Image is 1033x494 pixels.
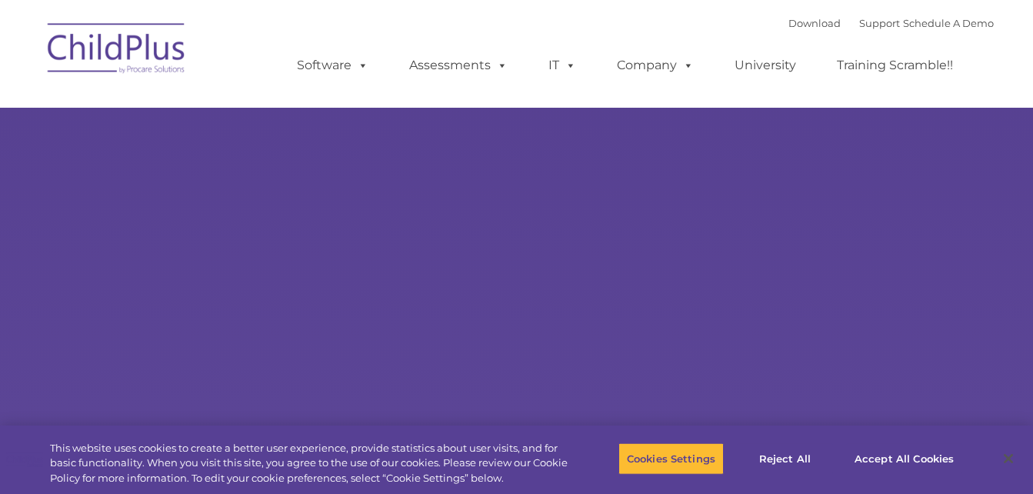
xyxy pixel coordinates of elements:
img: ChildPlus by Procare Solutions [40,12,194,89]
a: Support [859,17,900,29]
a: Software [282,50,384,81]
a: University [719,50,811,81]
a: Training Scramble!! [821,50,968,81]
button: Accept All Cookies [846,442,962,475]
a: Schedule A Demo [903,17,994,29]
a: Download [788,17,841,29]
div: This website uses cookies to create a better user experience, provide statistics about user visit... [50,441,568,486]
a: Assessments [394,50,523,81]
font: | [788,17,994,29]
a: IT [533,50,591,81]
button: Cookies Settings [618,442,724,475]
a: Company [601,50,709,81]
button: Reject All [737,442,833,475]
button: Close [991,442,1025,476]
